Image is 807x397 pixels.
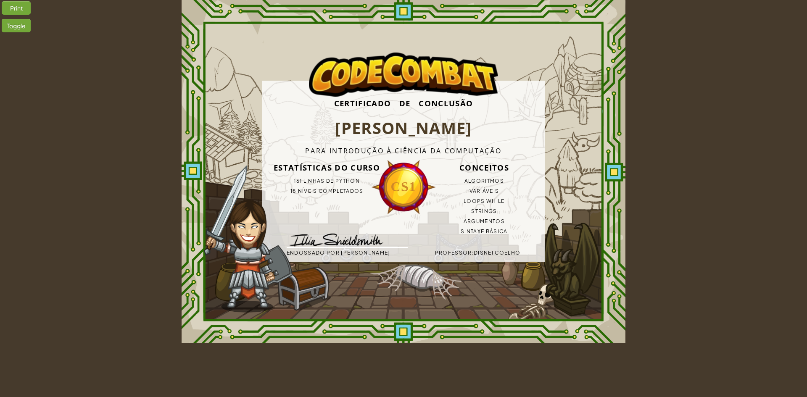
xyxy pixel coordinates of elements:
[424,159,545,176] h3: Conceitos
[424,216,545,226] li: Argumentos
[472,250,474,256] span: :
[297,114,511,142] h1: [PERSON_NAME]
[424,176,545,186] li: Algoritmos
[371,176,436,198] h3: CS1
[2,19,31,32] div: Toggle
[335,178,360,184] span: Python
[330,146,502,155] span: Introdução à Ciência da Computação
[290,188,297,194] span: 18
[424,186,545,196] li: Variáveis
[305,146,327,155] span: Para
[303,178,334,184] span: linhas de
[2,1,31,15] div: Print
[266,159,388,176] h3: Estatísticas do Curso
[262,92,545,114] h3: Certificado de Conclusão
[204,166,293,313] img: pose-guardian.png
[309,53,498,97] img: logo.png
[298,188,364,194] span: níveis completados
[435,250,472,256] span: Professor
[424,226,545,237] li: Sintaxe Básica
[474,250,520,256] span: Disnei Coelho
[424,206,545,216] li: Strings
[424,196,545,206] li: Loops while
[278,228,391,258] img: signature-guardian.png
[294,178,302,184] span: 161
[371,159,436,215] img: medallion-cs1.png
